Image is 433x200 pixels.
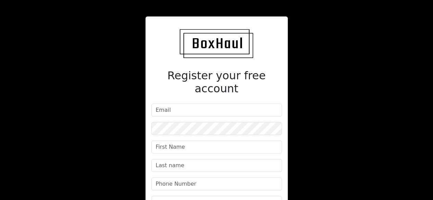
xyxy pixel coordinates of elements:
input: Phone Number [151,177,282,190]
input: Last name [151,159,282,172]
h2: Register your free account [151,69,282,95]
input: Email [151,104,282,117]
img: BoxHaul [180,29,253,58]
input: First Name [151,141,282,154]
